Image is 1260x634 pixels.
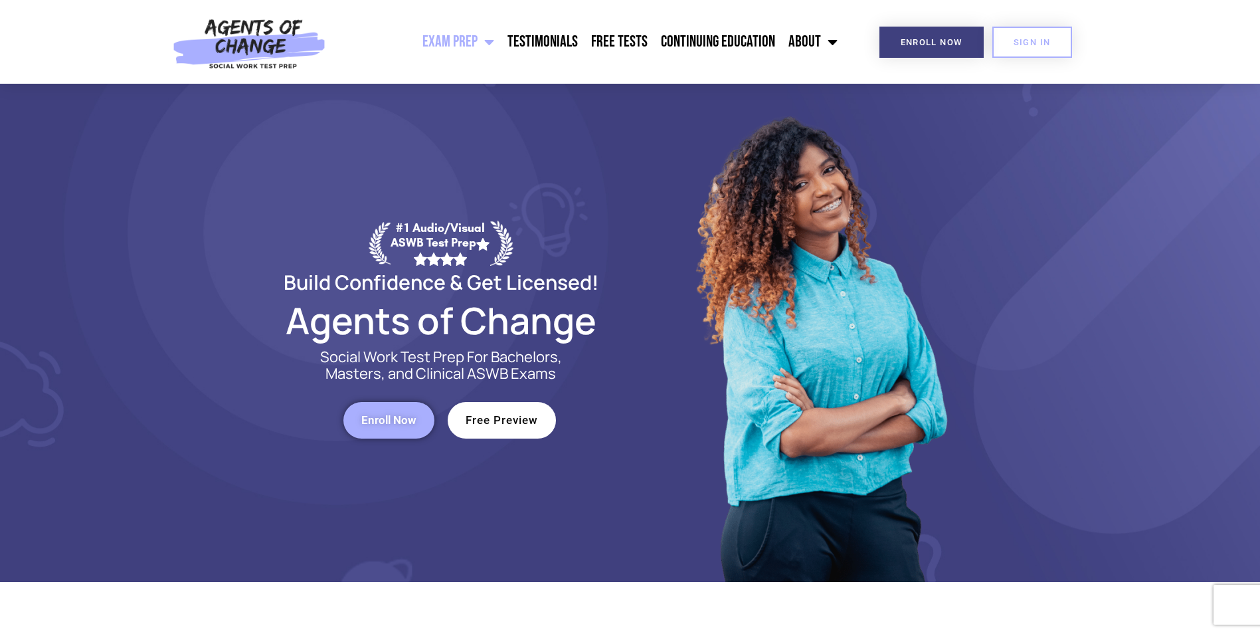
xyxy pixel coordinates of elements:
[992,27,1072,58] a: SIGN IN
[391,221,490,265] div: #1 Audio/Visual ASWB Test Prep
[343,402,434,439] a: Enroll Now
[252,305,630,336] h2: Agents of Change
[448,402,556,439] a: Free Preview
[585,25,654,58] a: Free Tests
[361,415,416,426] span: Enroll Now
[654,25,782,58] a: Continuing Education
[901,38,962,47] span: Enroll Now
[879,27,984,58] a: Enroll Now
[687,84,952,582] img: Website Image 1 (1)
[782,25,844,58] a: About
[416,25,501,58] a: Exam Prep
[1014,38,1051,47] span: SIGN IN
[252,272,630,292] h2: Build Confidence & Get Licensed!
[333,25,844,58] nav: Menu
[501,25,585,58] a: Testimonials
[466,415,538,426] span: Free Preview
[305,349,577,382] p: Social Work Test Prep For Bachelors, Masters, and Clinical ASWB Exams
